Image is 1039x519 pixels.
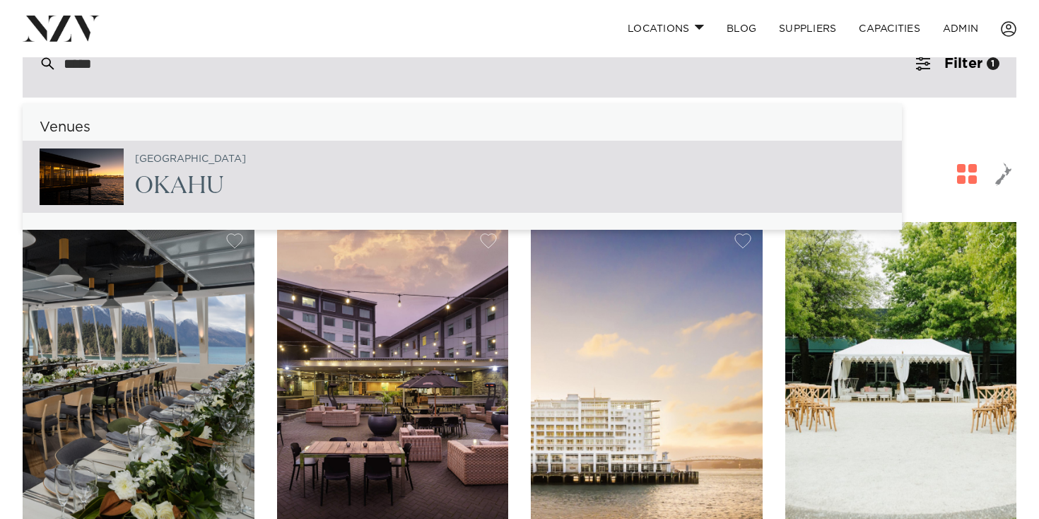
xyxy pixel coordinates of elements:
[715,13,768,44] a: BLOG
[135,154,246,165] small: [GEOGRAPHIC_DATA]
[23,16,100,41] img: nzv-logo.png
[40,148,124,205] img: Ra927cAb0QmjQlv3uju1BCuQecqCM4KVZ1NpWjeQ.jpg
[987,57,999,70] div: 1
[847,13,932,44] a: Capacities
[768,13,847,44] a: SUPPLIERS
[135,174,224,198] span: OKAHU
[944,57,982,71] span: Filter
[899,30,1016,98] button: Filter1
[932,13,990,44] a: ADMIN
[23,120,902,135] h6: Venues
[616,13,715,44] a: Locations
